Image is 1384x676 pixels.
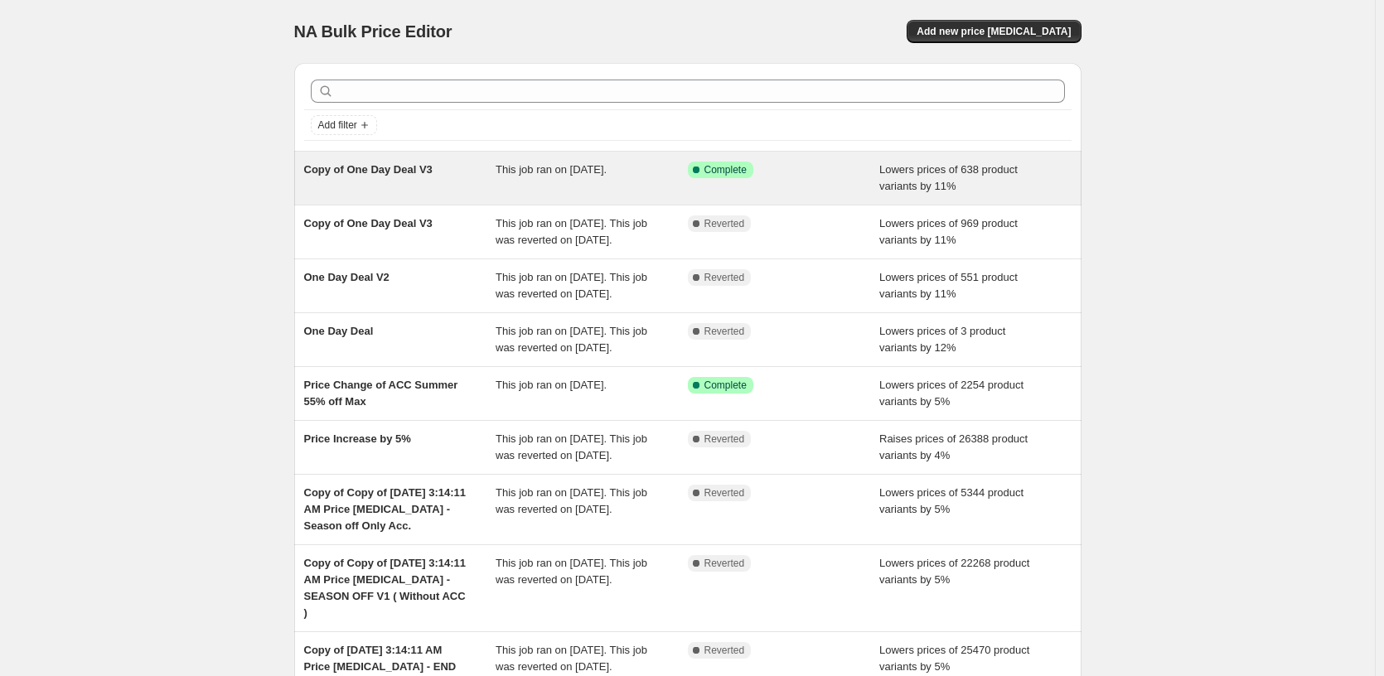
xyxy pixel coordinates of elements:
[704,163,747,176] span: Complete
[496,432,647,461] span: This job ran on [DATE]. This job was reverted on [DATE].
[704,644,745,657] span: Reverted
[496,325,647,354] span: This job ran on [DATE]. This job was reverted on [DATE].
[917,25,1071,38] span: Add new price [MEDICAL_DATA]
[304,557,467,619] span: Copy of Copy of [DATE] 3:14:11 AM Price [MEDICAL_DATA] - SEASON OFF V1 ( Without ACC )
[496,557,647,586] span: This job ran on [DATE]. This job was reverted on [DATE].
[304,217,433,229] span: Copy of One Day Deal V3
[704,217,745,230] span: Reverted
[704,379,747,392] span: Complete
[879,325,1005,354] span: Lowers prices of 3 product variants by 12%
[704,557,745,570] span: Reverted
[704,271,745,284] span: Reverted
[879,432,1028,461] span: Raises prices of 26388 product variants by 4%
[704,325,745,338] span: Reverted
[704,486,745,500] span: Reverted
[311,115,377,135] button: Add filter
[294,22,452,41] span: NA Bulk Price Editor
[304,432,411,445] span: Price Increase by 5%
[496,379,607,391] span: This job ran on [DATE].
[304,271,390,283] span: One Day Deal V2
[704,432,745,446] span: Reverted
[318,118,357,132] span: Add filter
[496,163,607,176] span: This job ran on [DATE].
[879,379,1023,408] span: Lowers prices of 2254 product variants by 5%
[879,486,1023,515] span: Lowers prices of 5344 product variants by 5%
[879,217,1018,246] span: Lowers prices of 969 product variants by 11%
[304,163,433,176] span: Copy of One Day Deal V3
[879,557,1029,586] span: Lowers prices of 22268 product variants by 5%
[879,271,1018,300] span: Lowers prices of 551 product variants by 11%
[907,20,1081,43] button: Add new price [MEDICAL_DATA]
[496,644,647,673] span: This job ran on [DATE]. This job was reverted on [DATE].
[879,644,1029,673] span: Lowers prices of 25470 product variants by 5%
[304,486,467,532] span: Copy of Copy of [DATE] 3:14:11 AM Price [MEDICAL_DATA] - Season off Only Acc.
[496,271,647,300] span: This job ran on [DATE]. This job was reverted on [DATE].
[496,486,647,515] span: This job ran on [DATE]. This job was reverted on [DATE].
[879,163,1018,192] span: Lowers prices of 638 product variants by 11%
[304,325,374,337] span: One Day Deal
[304,379,458,408] span: Price Change of ACC Summer 55% off Max
[496,217,647,246] span: This job ran on [DATE]. This job was reverted on [DATE].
